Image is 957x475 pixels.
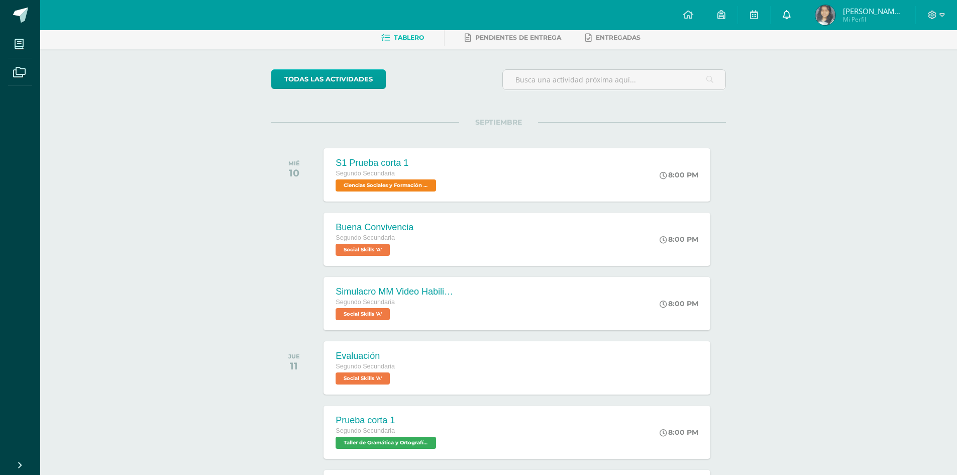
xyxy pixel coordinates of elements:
div: 8:00 PM [660,428,698,437]
div: 11 [288,360,300,372]
div: JUE [288,353,300,360]
span: Taller de Gramática y Ortografía 'A' [336,437,436,449]
span: Pendientes de entrega [475,34,561,41]
span: Mi Perfil [843,15,903,24]
div: 8:00 PM [660,235,698,244]
div: Buena Convivencia [336,222,413,233]
div: MIÉ [288,160,300,167]
span: Segundo Secundaria [336,234,395,241]
span: Tablero [394,34,424,41]
span: Segundo Secundaria [336,363,395,370]
a: Entregadas [585,30,641,46]
span: Social Skills 'A' [336,308,390,320]
div: Simulacro MM Video Habilidades Sociales [336,287,456,297]
a: todas las Actividades [271,69,386,89]
span: Segundo Secundaria [336,427,395,434]
span: Segundo Secundaria [336,299,395,306]
span: Ciencias Sociales y Formación Ciudadana 'A' [336,179,436,192]
div: Evaluación [336,351,395,361]
span: Entregadas [596,34,641,41]
div: 8:00 PM [660,170,698,179]
div: 10 [288,167,300,179]
div: 8:00 PM [660,299,698,308]
span: Social Skills 'A' [336,372,390,385]
span: Social Skills 'A' [336,244,390,256]
img: 7fb0547bc6a0e5f95c8872dcf5939cf9.png [815,5,835,25]
a: Pendientes de entrega [465,30,561,46]
span: SEPTIEMBRE [459,118,538,127]
a: Tablero [381,30,424,46]
div: S1 Prueba corta 1 [336,158,439,168]
div: Prueba corta 1 [336,415,439,426]
span: Segundo Secundaria [336,170,395,177]
span: [PERSON_NAME][DATE] [843,6,903,16]
input: Busca una actividad próxima aquí... [503,70,725,89]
